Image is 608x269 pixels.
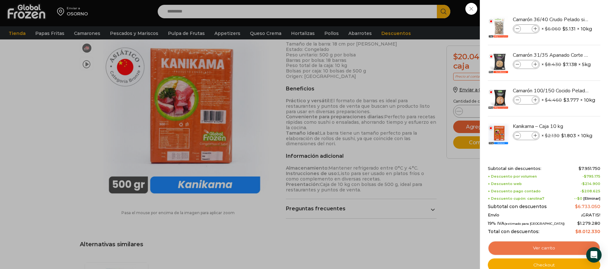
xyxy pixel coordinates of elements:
span: $ [582,189,584,193]
span: $ [577,196,580,201]
span: $ [579,166,581,171]
bdi: 795.175 [584,174,600,179]
a: [Eliminar] [583,196,600,201]
span: $ [562,26,565,32]
span: $ [561,132,564,139]
span: + Descuento por volumen [488,174,537,179]
span: $ [575,229,578,234]
a: Camarón 31/35 Apanado Corte Mariposa - Bronze - Caja 5 kg [513,52,589,59]
span: Subtotal con descuentos [488,204,547,209]
input: Product quantity [521,61,531,68]
bdi: 208.625 [582,189,600,193]
bdi: 7.138 [563,61,577,68]
span: $ [584,174,587,179]
span: $ [577,221,580,226]
span: × × 10kg [541,24,592,33]
bdi: 5.131 [562,26,576,32]
span: 19% IVA [488,221,565,226]
input: Product quantity [521,97,531,104]
span: 0 [577,196,582,201]
bdi: 8.430 [545,62,561,67]
span: - [580,189,600,193]
span: ¡GRATIS! [581,213,600,218]
a: Ver carrito [488,241,600,256]
span: - [582,174,600,179]
bdi: 8.012.330 [575,229,600,234]
bdi: 6.060 [545,26,561,32]
span: Total con descuentos: [488,229,539,234]
span: + Descuento cupón: carolina7 [488,197,544,201]
bdi: 1.803 [561,132,576,139]
bdi: 7.951.750 [579,166,600,171]
bdi: 214.900 [582,181,600,186]
span: $ [545,26,548,32]
div: Open Intercom Messenger [586,247,602,263]
input: Product quantity [521,25,531,32]
bdi: 4.460 [545,97,562,103]
span: - [581,182,600,186]
span: × × 10kg [541,131,592,140]
small: (estimado para [GEOGRAPHIC_DATA]) [504,222,565,225]
span: $ [563,61,566,68]
bdi: 3.777 [563,97,579,103]
span: $ [545,97,548,103]
span: Envío [488,213,499,218]
a: Camarón 100/150 Cocido Pelado - Bronze - Caja 10 kg [513,87,589,94]
span: $ [545,133,548,139]
span: $ [582,181,585,186]
span: Subtotal sin descuentos: [488,166,541,171]
span: + Descuento web [488,182,522,186]
bdi: 2.130 [545,133,560,139]
span: + Descuento pago contado [488,189,541,193]
a: Kanikama – Caja 10 kg [513,123,589,130]
span: × × 10kg [541,96,595,105]
span: $ [575,204,578,209]
span: $ [545,62,548,67]
a: Camarón 36/40 Crudo Pelado sin Vena - Bronze - Caja 10 kg [513,16,589,23]
input: Product quantity [521,132,531,139]
span: -- [574,197,600,201]
span: × × 5kg [541,60,591,69]
bdi: 6.733.050 [575,204,600,209]
span: 1.279.280 [577,221,600,226]
span: $ [563,97,566,103]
